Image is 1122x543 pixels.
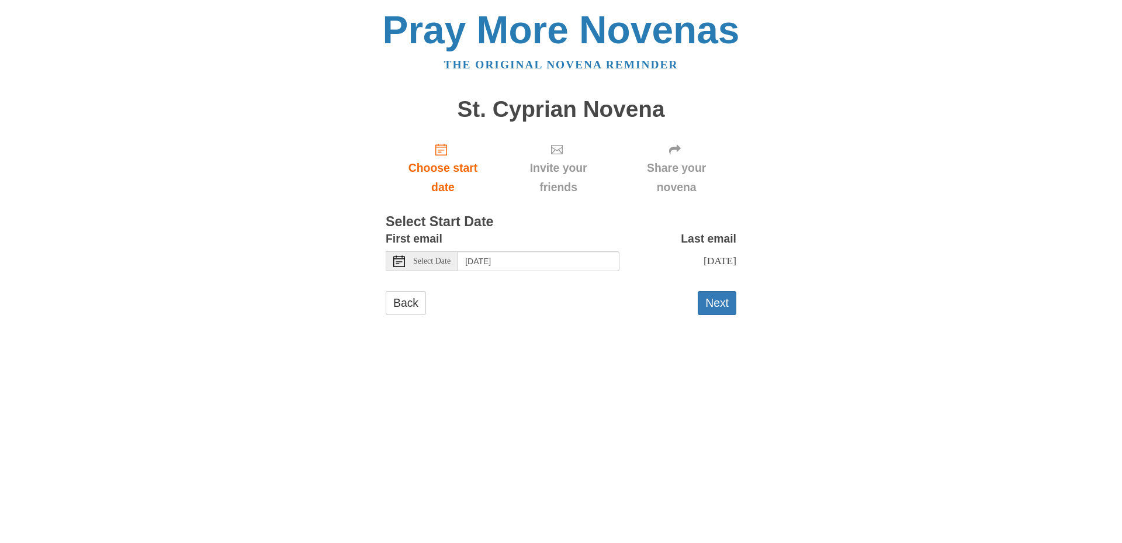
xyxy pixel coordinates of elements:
a: Back [386,291,426,315]
div: Click "Next" to confirm your start date first. [617,133,736,203]
a: Choose start date [386,133,500,203]
a: Pray More Novenas [383,8,740,51]
span: Select Date [413,257,451,265]
span: Invite your friends [512,158,605,197]
label: Last email [681,229,736,248]
span: [DATE] [704,255,736,267]
h1: St. Cyprian Novena [386,97,736,122]
div: Click "Next" to confirm your start date first. [500,133,617,203]
span: Choose start date [397,158,489,197]
h3: Select Start Date [386,215,736,230]
a: The original novena reminder [444,58,678,71]
span: Share your novena [628,158,725,197]
button: Next [698,291,736,315]
label: First email [386,229,442,248]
